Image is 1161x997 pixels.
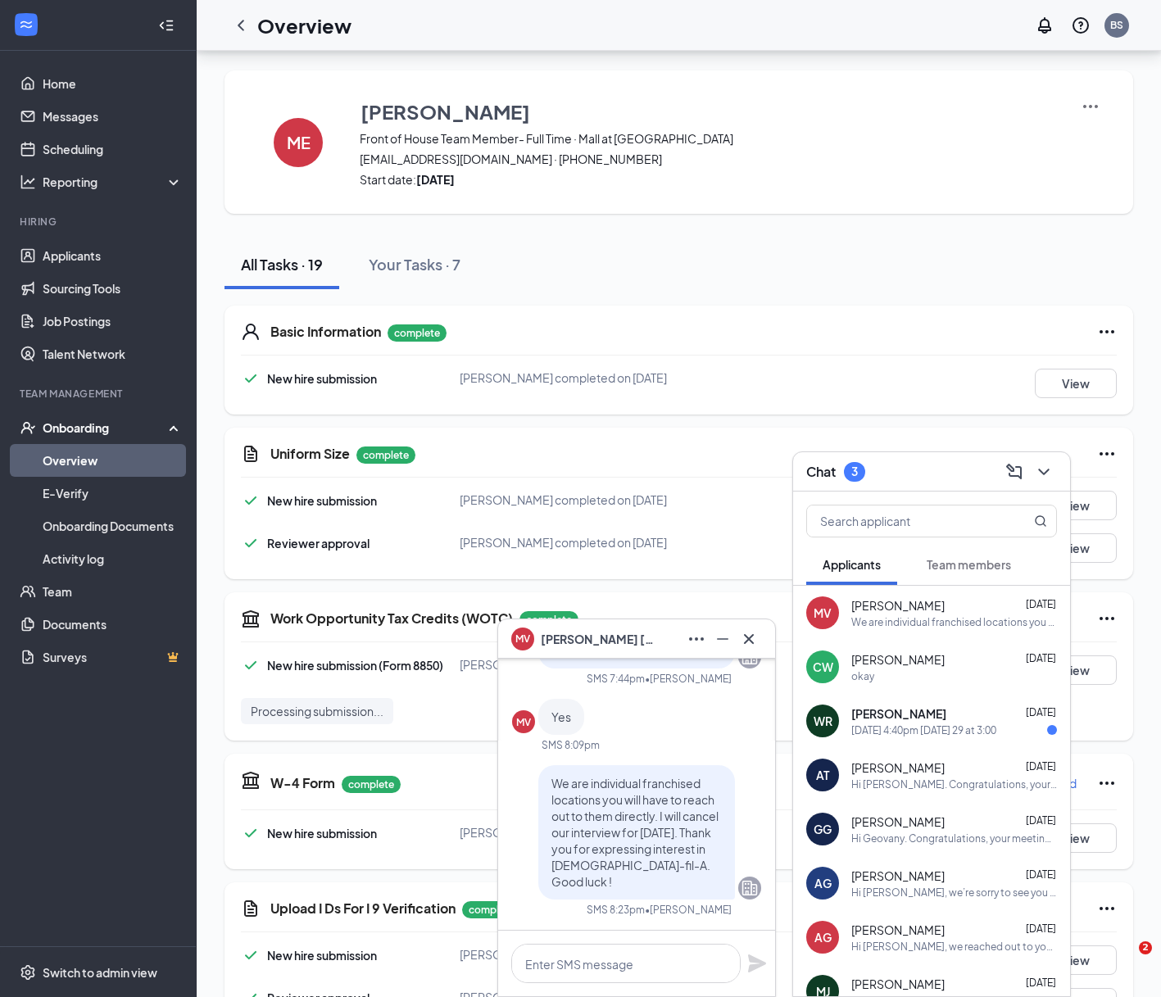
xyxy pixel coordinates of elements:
div: Hi [PERSON_NAME], we reached out to you the other day but we were not able to get through. Are yo... [851,940,1057,954]
h5: Basic Information [270,323,381,341]
span: [EMAIL_ADDRESS][DOMAIN_NAME] · [PHONE_NUMBER] [360,151,1060,167]
input: Search applicant [807,505,1001,537]
div: 3 [851,465,858,478]
svg: Company [740,878,760,898]
span: • [PERSON_NAME] [645,903,732,917]
a: Home [43,67,183,100]
div: Your Tasks · 7 [369,254,460,274]
a: Onboarding Documents [43,510,183,542]
span: [DATE] [1026,868,1056,881]
svg: WorkstreamLogo [18,16,34,33]
span: Yes [551,709,571,724]
span: [PERSON_NAME] [851,651,945,668]
button: Minimize [710,626,736,652]
svg: Collapse [158,17,175,34]
span: [PERSON_NAME] [851,705,946,722]
svg: Ellipses [1097,609,1117,628]
span: Front of House Team Member- Full Time · Mall at [GEOGRAPHIC_DATA] [360,130,1060,147]
div: Switch to admin view [43,964,157,981]
span: [DATE] [1026,760,1056,773]
svg: Checkmark [241,369,261,388]
svg: ChevronDown [1034,462,1054,482]
span: [PERSON_NAME] [851,976,945,992]
span: [DATE] [1026,598,1056,610]
button: ComposeMessage [1001,459,1027,485]
svg: Analysis [20,174,36,190]
div: Onboarding [43,419,169,436]
div: All Tasks · 19 [241,254,323,274]
span: New hire submission [267,948,377,963]
a: Sourcing Tools [43,272,183,305]
div: Reporting [43,174,184,190]
svg: Plane [747,954,767,973]
button: View [1035,945,1117,975]
svg: User [241,322,261,342]
span: [PERSON_NAME] completed on [DATE] [460,947,667,962]
span: 2 [1139,941,1152,954]
span: • [PERSON_NAME] [645,672,732,686]
button: [PERSON_NAME] [360,97,1060,126]
p: complete [462,901,521,918]
span: [PERSON_NAME] [851,868,945,884]
p: complete [342,776,401,793]
button: ME [257,97,339,188]
iframe: Intercom live chat [1105,941,1145,981]
a: E-Verify [43,477,183,510]
svg: Ellipses [1097,322,1117,342]
svg: Minimize [713,629,732,649]
div: GG [814,821,832,837]
div: WR [814,713,832,729]
span: [PERSON_NAME] completed on [DATE] [460,825,667,840]
span: New hire submission (Form 8850) [267,658,443,673]
div: okay [851,669,874,683]
a: Applicants [43,239,183,272]
span: [PERSON_NAME] [851,759,945,776]
div: Hi Geovany. Congratulations, your meeting with [DEMOGRAPHIC_DATA]-fil-A for Front of House Team M... [851,832,1057,845]
svg: TaxGovernmentIcon [241,770,261,790]
svg: Ellipses [1097,899,1117,918]
span: Applicants [823,557,881,572]
div: AG [814,929,832,945]
span: Start date: [360,171,1060,188]
h3: Chat [806,463,836,481]
span: Processing submission... [251,703,383,719]
svg: CustomFormIcon [241,899,261,918]
a: Team [43,575,183,608]
a: Activity log [43,542,183,575]
svg: ChevronLeft [231,16,251,35]
svg: Checkmark [241,655,261,675]
div: MV [516,715,531,729]
div: Hiring [20,215,179,229]
button: ChevronDown [1031,459,1057,485]
a: Overview [43,444,183,477]
a: Documents [43,608,183,641]
svg: Ellipses [1097,444,1117,464]
h5: Work Opportunity Tax Credits (WOTC) [270,610,513,628]
h4: ME [287,137,311,148]
span: [PERSON_NAME] completed on [DATE] [460,657,667,672]
div: We are individual franchised locations you will have to reach out to them directly. I will cancel... [851,615,1057,629]
span: [DATE] [1026,922,1056,935]
a: SurveysCrown [43,641,183,673]
svg: MagnifyingGlass [1034,514,1047,528]
svg: UserCheck [20,419,36,436]
span: New hire submission [267,826,377,841]
span: New hire submission [267,493,377,508]
h5: W-4 Form [270,774,335,792]
svg: CustomFormIcon [241,444,261,464]
button: Ellipses [683,626,710,652]
img: More Actions [1081,97,1100,116]
svg: QuestionInfo [1071,16,1091,35]
span: [PERSON_NAME] completed on [DATE] [460,492,667,507]
span: New hire submission [267,371,377,386]
svg: Cross [739,629,759,649]
svg: Checkmark [241,945,261,965]
div: [DATE] 4:40pm [DATE] 29 at 3:00 [851,723,996,737]
div: MV [814,605,832,621]
strong: [DATE] [416,172,455,187]
a: Scheduling [43,133,183,165]
span: [DATE] [1026,814,1056,827]
div: SMS 8:23pm [587,903,645,917]
span: Team members [927,557,1011,572]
